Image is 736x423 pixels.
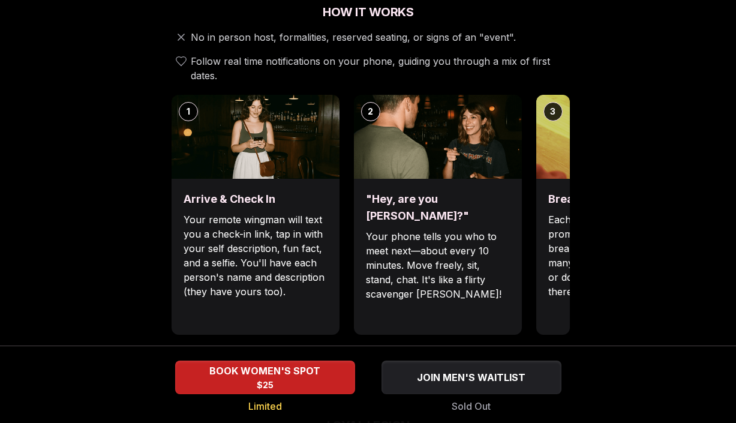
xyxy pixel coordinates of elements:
[172,95,340,179] img: Arrive & Check In
[354,95,522,179] img: "Hey, are you Max?"
[167,4,570,20] h2: How It Works
[175,361,355,394] button: BOOK WOMEN'S SPOT - Limited
[361,102,380,121] div: 2
[548,212,692,299] p: Each date will have new convo prompts on screen to help break the ice. Cycle through as many as y...
[179,102,198,121] div: 1
[414,370,528,385] span: JOIN MEN'S WAITLIST
[191,54,565,83] span: Follow real time notifications on your phone, guiding you through a mix of first dates.
[191,30,516,44] span: No in person host, formalities, reserved seating, or signs of an "event".
[257,379,274,391] span: $25
[536,95,704,179] img: Break the ice with prompts
[366,229,510,301] p: Your phone tells you who to meet next—about every 10 minutes. Move freely, sit, stand, chat. It's...
[381,361,561,394] button: JOIN MEN'S WAITLIST - Sold Out
[248,399,282,413] span: Limited
[543,102,563,121] div: 3
[366,191,510,224] h3: "Hey, are you [PERSON_NAME]?"
[184,191,328,208] h3: Arrive & Check In
[207,364,323,378] span: BOOK WOMEN'S SPOT
[184,212,328,299] p: Your remote wingman will text you a check-in link, tap in with your self description, fun fact, a...
[452,399,491,413] span: Sold Out
[548,191,692,208] h3: Break the ice with prompts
